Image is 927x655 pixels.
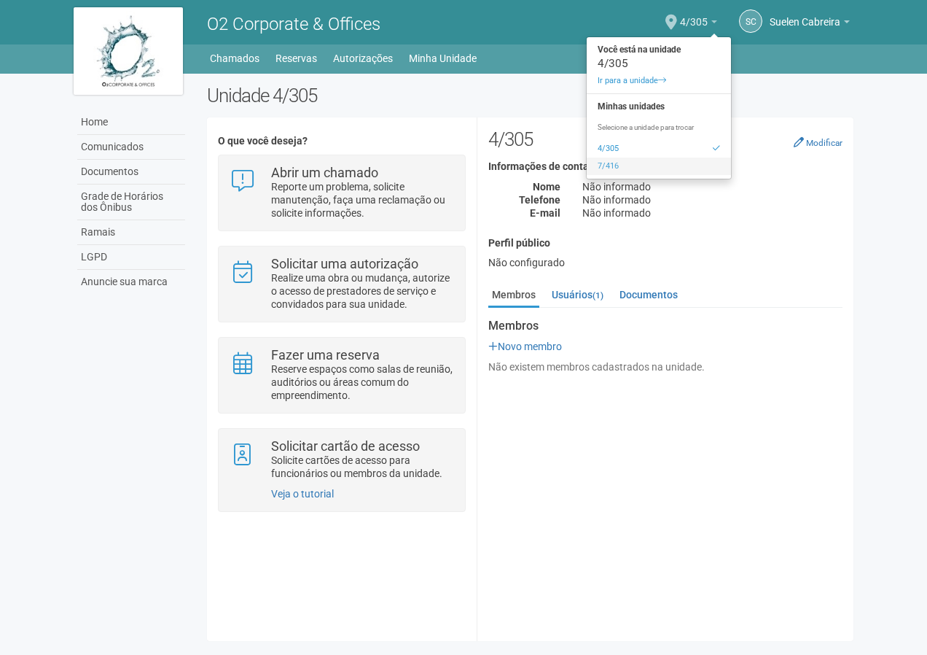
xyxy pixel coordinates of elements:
a: Modificar [794,136,842,148]
strong: Abrir um chamado [271,165,378,180]
a: Comunicados [77,135,185,160]
a: Anuncie sua marca [77,270,185,294]
div: Não informado [571,180,853,193]
a: SC [739,9,762,33]
span: 4/305 [680,2,708,28]
p: Selecione a unidade para trocar [587,123,731,133]
a: Ramais [77,220,185,245]
div: Não configurado [488,256,842,269]
a: Usuários(1) [548,284,607,306]
a: Fazer uma reserva Reserve espaços como salas de reunião, auditórios ou áreas comum do empreendime... [230,349,453,402]
strong: Telefone [519,194,560,206]
p: Realize uma obra ou mudança, autorize o acesso de prestadores de serviço e convidados para sua un... [271,271,454,311]
span: O2 Corporate & Offices [207,14,380,34]
a: Solicitar uma autorização Realize uma obra ou mudança, autorize o acesso de prestadores de serviç... [230,257,453,311]
div: Não existem membros cadastrados na unidade. [488,360,842,373]
strong: Solicitar uma autorização [271,256,418,271]
a: Documentos [77,160,185,185]
div: Não informado [571,193,853,206]
a: Chamados [210,48,259,69]
a: Ir para a unidade [587,72,731,90]
a: Veja o tutorial [271,488,334,500]
a: Documentos [616,284,681,306]
a: Abrir um chamado Reporte um problema, solicite manutenção, faça uma reclamação ou solicite inform... [230,166,453,220]
strong: E-mail [530,207,560,219]
a: Reservas [275,48,317,69]
a: LGPD [77,245,185,270]
p: Reporte um problema, solicite manutenção, faça uma reclamação ou solicite informações. [271,180,454,220]
div: Não informado [571,206,853,220]
small: (1) [592,290,603,301]
a: Grade de Horários dos Ônibus [77,185,185,220]
h4: Perfil público [488,238,842,249]
a: Suelen Cabreira [770,18,850,30]
a: Novo membro [488,341,562,352]
span: Suelen Cabreira [770,2,840,28]
a: Membros [488,284,539,308]
div: 4/305 [587,58,731,69]
strong: Membros [488,319,842,333]
strong: Minhas unidades [587,98,731,115]
h2: Unidade 4/305 [207,85,853,106]
a: Solicitar cartão de acesso Solicite cartões de acesso para funcionários ou membros da unidade. [230,440,453,480]
a: Minha Unidade [409,48,477,69]
a: 4/305 [587,140,731,158]
strong: Nome [533,181,560,193]
p: Reserve espaços como salas de reunião, auditórios ou áreas comum do empreendimento. [271,363,454,402]
small: Modificar [806,138,842,148]
strong: Você está na unidade [587,41,731,58]
strong: Solicitar cartão de acesso [271,438,420,454]
h2: 4/305 [488,128,842,150]
p: Solicite cartões de acesso para funcionários ou membros da unidade. [271,454,454,480]
a: 4/305 [680,18,717,30]
strong: Fazer uma reserva [271,347,380,363]
h4: Informações de contato (interno) [488,161,842,172]
img: logo.jpg [74,7,183,95]
a: Autorizações [333,48,393,69]
a: 7/416 [587,158,731,175]
a: Home [77,110,185,135]
h4: O que você deseja? [218,136,465,147]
